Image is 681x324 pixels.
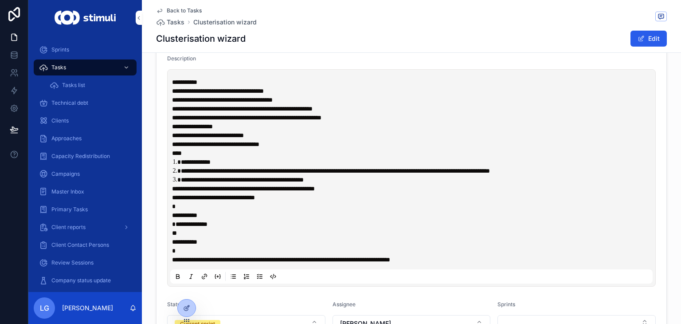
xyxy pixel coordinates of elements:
a: Master Inbox [34,184,137,200]
a: Client Contact Persons [34,237,137,253]
span: Tasks [167,18,184,27]
span: Status [167,301,183,308]
a: Back to Tasks [156,7,202,14]
a: Approaches [34,130,137,146]
span: Technical debt [51,99,88,107]
a: Capacity Redistribution [34,148,137,164]
span: Clients [51,117,69,124]
span: Tasks [51,64,66,71]
a: Clusterisation wizard [193,18,257,27]
img: App logo [55,11,115,25]
a: Technical debt [34,95,137,111]
button: Edit [630,31,667,47]
a: Tasks list [44,77,137,93]
span: Primary Tasks [51,206,88,213]
span: Client Contact Persons [51,241,109,249]
span: Master Inbox [51,188,84,195]
div: scrollable content [28,36,142,292]
a: Tasks [156,18,184,27]
span: Review Sessions [51,259,94,266]
a: Tasks [34,59,137,75]
span: Client reports [51,224,86,231]
h1: Clusterisation wizard [156,32,246,45]
span: LG [40,303,49,313]
span: Assignee [333,301,356,308]
a: Clients [34,113,137,129]
span: Company status update [51,277,111,284]
a: Primary Tasks [34,202,137,217]
span: Sprints [51,46,69,53]
a: Company status update [34,273,137,288]
span: Back to Tasks [167,7,202,14]
p: [PERSON_NAME] [62,304,113,312]
span: Tasks list [62,82,85,89]
span: Sprints [497,301,515,308]
a: Campaigns [34,166,137,182]
a: Review Sessions [34,255,137,271]
span: Approaches [51,135,82,142]
span: Campaigns [51,170,80,178]
a: Sprints [34,42,137,58]
span: Capacity Redistribution [51,153,110,160]
a: Client reports [34,219,137,235]
span: Description [167,55,196,62]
